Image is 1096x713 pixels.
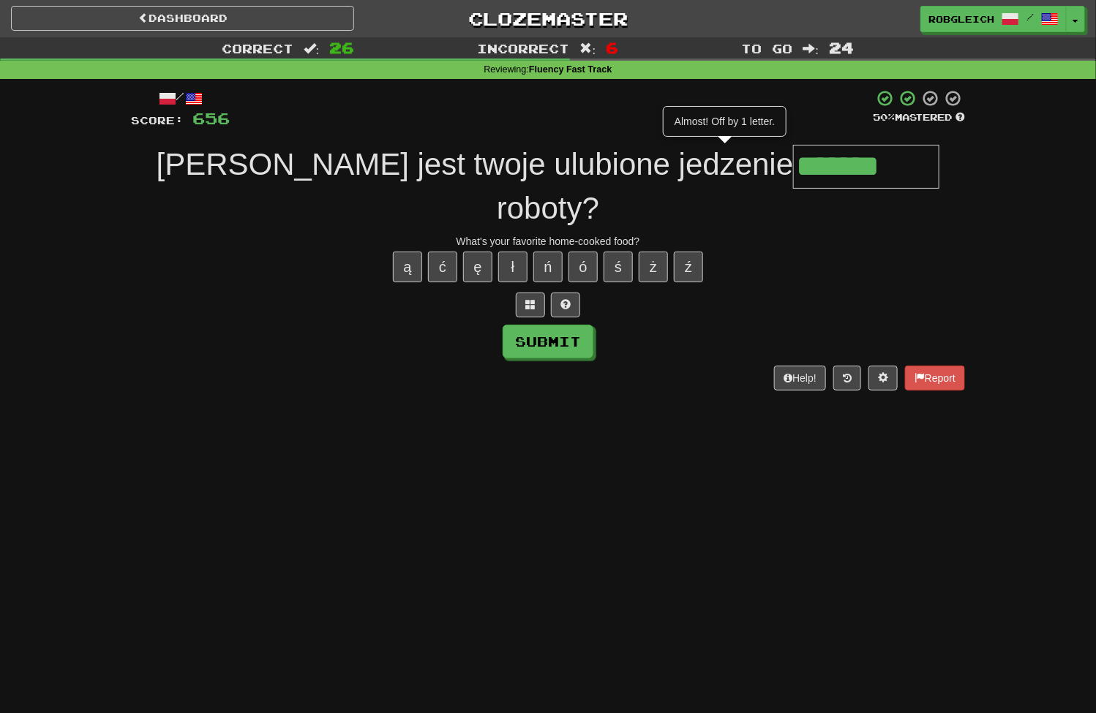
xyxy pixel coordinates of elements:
span: Incorrect [478,41,570,56]
span: Almost! Off by 1 letter. [675,116,775,127]
span: : [304,42,320,55]
div: What's your favorite home-cooked food? [131,234,965,249]
span: 24 [829,39,854,56]
span: [PERSON_NAME] jest twoje ulubione jedzenie [157,147,794,181]
span: 50 % [873,111,895,123]
span: / [1026,12,1034,22]
span: : [580,42,596,55]
button: Report [905,366,965,391]
button: Round history (alt+y) [833,366,861,391]
span: Score: [131,114,184,127]
button: ż [639,252,668,282]
button: ó [568,252,598,282]
button: ć [428,252,457,282]
button: Switch sentence to multiple choice alt+p [516,293,545,317]
a: Clozemaster [376,6,719,31]
span: roboty? [497,191,599,225]
a: RobGleich / [920,6,1067,32]
span: : [803,42,819,55]
button: ł [498,252,528,282]
button: ś [604,252,633,282]
span: 656 [192,109,230,127]
strong: Fluency Fast Track [529,64,612,75]
div: / [131,89,230,107]
span: To go [742,41,793,56]
span: 6 [606,39,618,56]
button: Submit [503,325,593,358]
button: ń [533,252,563,282]
button: ź [674,252,703,282]
span: 26 [329,39,354,56]
button: Help! [774,366,826,391]
span: RobGleich [928,12,994,26]
button: Single letter hint - you only get 1 per sentence and score half the points! alt+h [551,293,580,317]
a: Dashboard [11,6,354,31]
div: Mastered [873,111,965,124]
button: ą [393,252,422,282]
button: ę [463,252,492,282]
span: Correct [222,41,293,56]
